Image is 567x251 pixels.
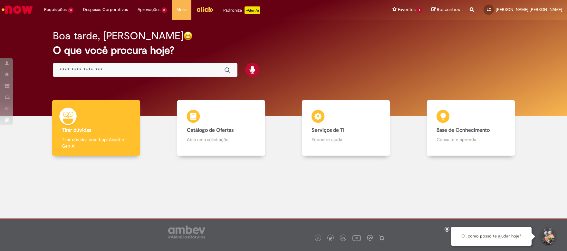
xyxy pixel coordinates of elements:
span: LC [487,7,491,12]
p: Abra uma solicitação [187,136,255,143]
span: More [177,6,187,13]
span: Rascunhos [437,6,460,13]
b: Tirar dúvidas [62,127,91,133]
b: Catálogo de Ofertas [187,127,234,133]
span: [PERSON_NAME] [PERSON_NAME] [496,7,562,12]
span: 8 [162,7,167,13]
span: Despesas Corporativas [83,6,128,13]
b: Serviços de TI [312,127,344,133]
span: 3 [68,7,73,13]
img: logo_footer_naosei.png [379,235,385,241]
span: Requisições [44,6,67,13]
span: Favoritos [398,6,416,13]
h2: Boa tarde, [PERSON_NAME] [53,30,183,42]
img: logo_footer_youtube.png [352,234,361,242]
img: logo_footer_linkedin.png [341,237,345,240]
span: Aprovações [138,6,160,13]
p: Encontre ajuda [312,136,380,143]
h2: O que você procura hoje? [53,45,514,56]
div: Padroniza [223,6,260,14]
p: +GenAi [245,6,260,14]
a: Tirar dúvidas Tirar dúvidas com Lupi Assist e Gen Ai [34,100,159,156]
button: Iniciar Conversa de Suporte [538,227,557,246]
img: happy-face.png [183,31,193,41]
b: Base de Conhecimento [437,127,490,133]
img: ServiceNow [1,3,34,16]
a: Base de Conhecimento Consulte e aprenda [408,100,533,156]
p: Consulte e aprenda [437,136,505,143]
img: click_logo_yellow_360x200.png [196,5,214,14]
img: logo_footer_workplace.png [367,235,373,241]
span: 1 [417,7,422,13]
img: logo_footer_twitter.png [329,237,332,240]
img: logo_footer_ambev_rotulo_gray.png [168,226,205,238]
p: Tirar dúvidas com Lupi Assist e Gen Ai [62,136,130,149]
a: Rascunhos [431,7,460,13]
a: Catálogo de Ofertas Abra uma solicitação [159,100,284,156]
div: Oi, como posso te ajudar hoje? [451,227,532,246]
a: Serviços de TI Encontre ajuda [283,100,408,156]
img: logo_footer_facebook.png [316,237,320,240]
